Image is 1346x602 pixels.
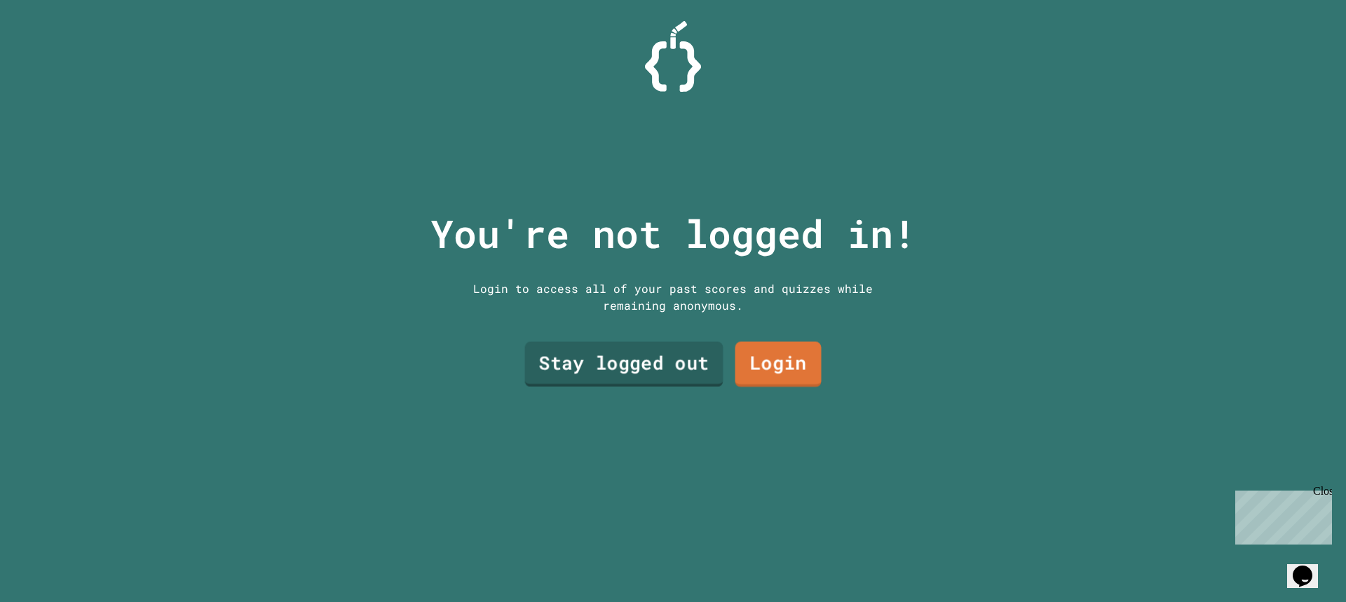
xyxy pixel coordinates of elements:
[525,342,723,387] a: Stay logged out
[463,280,883,314] div: Login to access all of your past scores and quizzes while remaining anonymous.
[735,342,822,388] a: Login
[6,6,97,89] div: Chat with us now!Close
[1230,485,1332,545] iframe: chat widget
[430,205,916,263] p: You're not logged in!
[1287,546,1332,588] iframe: chat widget
[645,21,701,92] img: Logo.svg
